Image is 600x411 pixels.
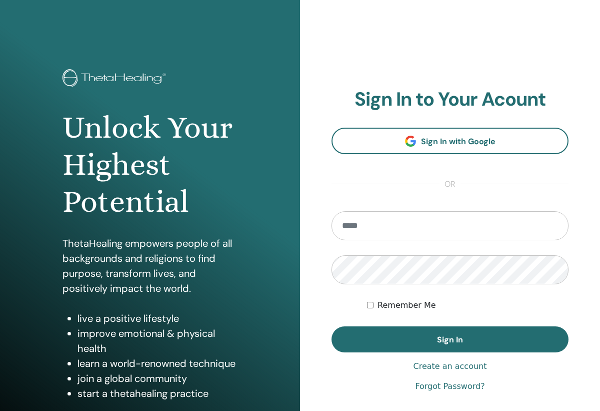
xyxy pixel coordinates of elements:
[77,356,237,371] li: learn a world-renowned technique
[62,236,237,296] p: ThetaHealing empowers people of all backgrounds and religions to find purpose, transform lives, a...
[77,371,237,386] li: join a global community
[415,380,484,392] a: Forgot Password?
[377,299,436,311] label: Remember Me
[421,136,495,147] span: Sign In with Google
[331,326,568,352] button: Sign In
[439,178,460,190] span: or
[77,386,237,401] li: start a thetahealing practice
[331,88,568,111] h2: Sign In to Your Acount
[77,326,237,356] li: improve emotional & physical health
[367,299,568,311] div: Keep me authenticated indefinitely or until I manually logout
[77,311,237,326] li: live a positive lifestyle
[62,109,237,221] h1: Unlock Your Highest Potential
[437,334,463,345] span: Sign In
[413,360,486,372] a: Create an account
[331,128,568,154] a: Sign In with Google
